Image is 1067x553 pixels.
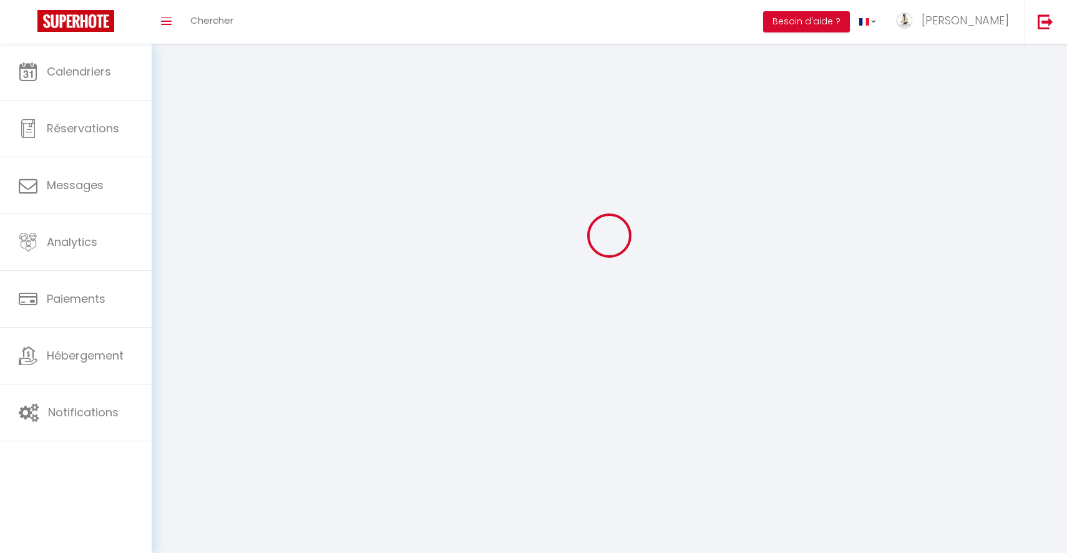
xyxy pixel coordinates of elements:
button: Ouvrir le widget de chat LiveChat [10,5,47,42]
span: Messages [47,177,104,193]
img: logout [1038,14,1053,29]
img: Super Booking [37,10,114,32]
span: Hébergement [47,348,124,363]
span: [PERSON_NAME] [922,12,1009,28]
span: Chercher [190,14,233,27]
span: Paiements [47,291,105,306]
img: ... [895,11,914,30]
span: Notifications [48,404,119,420]
span: Calendriers [47,64,111,79]
button: Besoin d'aide ? [763,11,850,32]
span: Analytics [47,234,97,250]
iframe: Chat [1014,497,1058,544]
span: Réservations [47,120,119,136]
